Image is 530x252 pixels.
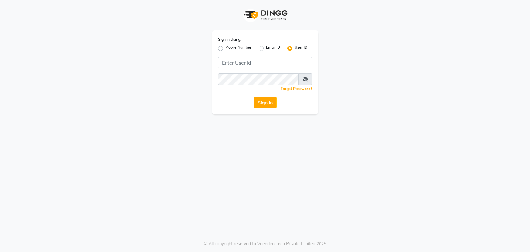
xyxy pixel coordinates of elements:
label: Email ID [266,45,280,52]
img: logo1.svg [241,6,289,24]
label: User ID [295,45,307,52]
label: Sign In Using: [218,37,241,42]
label: Mobile Number [225,45,251,52]
a: Forgot Password? [281,86,312,91]
input: Username [218,57,312,68]
input: Username [218,73,299,85]
button: Sign In [254,97,277,108]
